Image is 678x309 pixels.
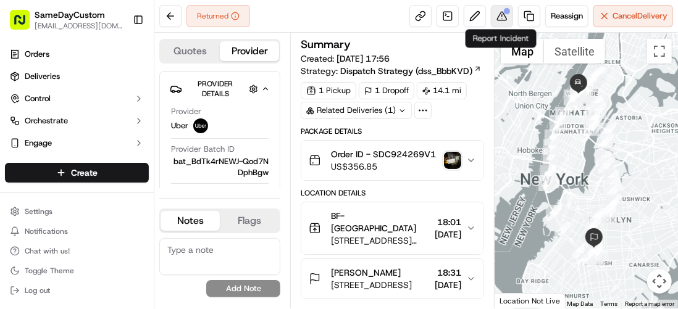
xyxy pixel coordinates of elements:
span: [STREET_ADDRESS] [331,279,412,291]
button: Order ID - SDC924269V1US$356.85photo_proof_of_delivery image [301,141,483,180]
div: 9 [575,88,591,104]
div: Location Details [301,188,484,198]
a: Open this area in Google Maps (opens a new window) [498,292,538,308]
button: Engage [5,133,149,153]
div: 13 [586,111,602,127]
a: Powered byPylon [87,217,149,227]
button: [PERSON_NAME][STREET_ADDRESS]18:31[DATE] [301,259,483,299]
div: 50 [550,115,566,131]
div: 26 [600,207,616,223]
img: 1736555255976-a54dd68f-1ca7-489b-9aae-adbdc363a1c4 [12,118,35,140]
span: Notifications [25,226,68,236]
button: Reassign [545,5,588,27]
a: Dispatch Strategy (dss_BbbKVD) [340,65,482,77]
span: Orchestrate [25,115,68,126]
span: Provider Details [198,79,233,99]
button: See all [191,158,225,173]
button: Toggle fullscreen view [647,39,672,64]
a: Report a map error [625,300,674,307]
span: [DATE] [435,279,461,291]
div: 40 [580,249,596,265]
div: 21 [605,178,621,194]
div: We're available if you need us! [56,130,170,140]
button: BF-[GEOGRAPHIC_DATA][STREET_ADDRESS][US_STATE]18:01[DATE] [301,202,483,254]
button: Show street map [501,39,544,64]
span: Order ID - SDC924269V1 [331,148,436,160]
div: Package Details [301,126,484,136]
span: [STREET_ADDRESS][US_STATE] [331,234,430,247]
img: SameDayCustom [12,179,32,199]
div: 2 [588,67,605,83]
button: Flags [220,211,279,231]
button: Start new chat [210,122,225,136]
span: Log out [25,286,50,295]
div: Report Incident [466,29,537,47]
div: 47 [543,149,559,165]
span: Provider Batch ID [171,144,235,155]
button: Show satellite imagery [544,39,605,64]
button: Notes [161,211,220,231]
div: 29 [585,213,601,229]
div: 22 [605,184,621,200]
span: [PERSON_NAME] [331,266,401,279]
button: Control [5,89,149,109]
div: 44 [546,205,562,221]
h3: Summary [301,39,351,50]
span: Reassign [551,10,583,22]
img: photo_proof_of_delivery image [444,152,461,169]
div: Past conversations [12,160,83,170]
img: Nash [12,12,37,37]
button: Toggle Theme [5,262,149,279]
input: Got a question? Start typing here... [32,80,222,93]
div: 14.1 mi [417,82,467,99]
span: Uber [171,120,188,131]
div: 1 [590,67,606,83]
span: Control [25,93,51,104]
div: 51 [555,107,571,123]
div: 5 [577,84,593,101]
span: [EMAIL_ADDRESS][DOMAIN_NAME] [35,21,123,31]
div: 17 [598,134,614,150]
button: Chat with us! [5,242,149,260]
span: Toggle Theme [25,266,74,276]
div: 46 [540,165,556,181]
button: Map camera controls [647,269,672,294]
div: 41 [579,249,595,265]
div: 10 [586,96,602,112]
button: Quotes [161,41,220,61]
button: Map Data [567,300,593,308]
button: SameDayCustom[EMAIL_ADDRESS][DOMAIN_NAME] [5,5,128,35]
div: Related Deliveries (1) [301,102,412,119]
p: Welcome 👋 [12,49,225,69]
div: 15 [584,120,600,136]
span: Chat with us! [25,246,70,256]
button: Settings [5,203,149,220]
span: bat_BdTk4rNEWJ-Qod7NDphBgw [171,156,269,178]
img: Google [498,292,538,308]
button: SameDayCustom [35,9,105,21]
button: Create [5,163,149,183]
button: Returned [186,5,250,27]
div: 27 [594,207,610,223]
div: 30 [585,218,601,234]
div: 38 [588,250,604,266]
div: 25 [601,200,617,216]
div: 39 [587,245,603,262]
div: 49 [545,130,561,146]
span: 18:31 [435,266,461,279]
button: Provider [220,41,279,61]
span: Create [71,167,98,179]
button: Log out [5,282,149,299]
span: [DATE] [112,191,137,201]
div: 11 [588,97,604,113]
span: Engage [25,138,52,149]
span: SameDayCustom [38,191,103,201]
div: 23 [606,194,622,210]
div: 4 [581,76,597,92]
div: 28 [590,208,606,224]
div: Start new chat [56,118,203,130]
span: US$356.85 [331,160,436,173]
